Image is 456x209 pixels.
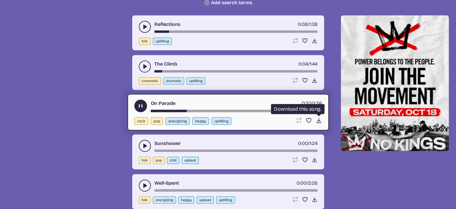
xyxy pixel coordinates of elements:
[298,140,317,147] div: /
[309,21,317,27] span: 1:38
[139,21,151,33] button: play-pause toggle
[313,100,322,106] span: 1:36
[298,21,308,27] span: timer
[301,100,311,106] span: timer
[302,38,308,44] button: Favorite
[186,77,205,85] button: uplifting
[310,61,317,67] span: 1:44
[139,60,151,72] button: play-pause toggle
[308,180,317,186] span: 2:26
[211,117,231,125] button: uplifting
[298,60,317,68] div: /
[297,180,317,187] div: /
[292,38,298,44] button: Loop
[302,196,308,202] button: Favorite
[302,157,308,163] button: Favorite
[298,61,308,67] span: timer
[310,140,317,146] span: 1:24
[154,30,317,33] div: song-time-bar
[154,140,181,147] a: Sunshower
[341,15,449,151] img: Help save our democracy!
[292,77,298,83] button: Loop
[154,149,317,152] div: song-time-bar
[165,117,190,125] button: energizing
[139,196,151,204] button: folk
[139,38,151,45] button: folk
[301,100,322,107] div: /
[154,60,177,68] a: The Climb
[297,180,306,186] span: timer
[302,77,308,83] button: Favorite
[151,100,175,107] a: On Parade
[182,157,199,164] button: upbeat
[298,140,308,146] span: timer
[292,196,298,202] button: Loop
[295,117,302,124] button: Loop
[139,157,151,164] button: folk
[197,196,214,204] button: upbeat
[134,117,148,125] button: rock
[154,189,317,192] div: song-time-bar
[292,157,298,163] button: Loop
[305,117,312,124] button: Favorite
[139,180,151,192] button: play-pause toggle
[139,77,161,85] button: cinematic
[153,157,165,164] button: pop
[139,140,151,152] button: play-pause toggle
[216,196,235,204] button: uplifting
[153,196,176,204] button: energizing
[154,70,317,72] div: song-time-bar
[134,100,147,112] button: play-pause toggle
[153,38,172,45] button: uplifting
[178,196,194,204] button: happy
[151,110,322,112] div: song-time-bar
[298,21,317,28] div: /
[154,180,179,187] a: Well-Spent
[192,117,209,125] button: happy
[151,117,163,125] button: pop
[154,21,180,28] a: Reflections
[163,77,184,85] button: dramatic
[167,157,179,164] button: chill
